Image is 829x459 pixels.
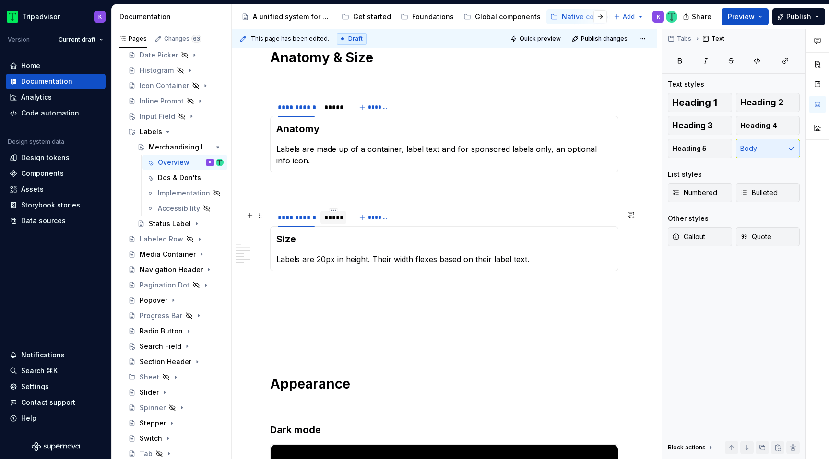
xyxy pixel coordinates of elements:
a: Implementation [142,185,227,201]
div: Design system data [8,138,64,146]
button: Search ⌘K [6,363,106,379]
span: 63 [191,35,201,43]
a: Section Header [124,354,227,369]
button: Bulleted [736,183,800,202]
button: Heading 1 [668,93,732,112]
a: Date Picker [124,47,227,63]
svg: Supernova Logo [32,442,80,451]
span: Draft [348,35,363,43]
button: Preview [722,8,769,25]
div: Documentation [21,77,72,86]
div: A unified system for every journey. [253,12,332,22]
div: Analytics [21,92,52,102]
div: Tripadvisor [22,12,60,22]
div: Storybook stories [21,200,80,210]
div: Labeled Row [140,234,183,244]
a: Global components [460,9,545,24]
div: Pagination Dot [140,280,189,290]
div: Global components [475,12,541,22]
h3: Size [276,232,612,246]
div: Popover [140,296,167,305]
a: Labeled Row [124,231,227,247]
a: Analytics [6,90,106,105]
button: TripadvisorK [2,6,109,27]
img: 0ed0e8b8-9446-497d-bad0-376821b19aa5.png [7,11,18,23]
div: Implementation [158,188,210,198]
div: Dos & Don'ts [158,173,201,183]
button: Publish changes [569,32,632,46]
a: OverviewKThomas Dittmer [142,155,227,170]
span: Current draft [59,36,95,44]
div: Status Label [149,219,191,229]
div: Section Header [140,357,191,367]
button: Add [611,10,647,23]
div: K [209,158,212,167]
span: Publish changes [581,35,628,43]
div: Switch [140,434,162,443]
a: Storybook stories [6,197,106,213]
div: Home [21,61,40,70]
a: Progress Bar [124,308,227,323]
span: Heading 2 [740,98,783,107]
a: Assets [6,182,106,197]
div: Foundations [412,12,454,22]
div: Search ⌘K [21,366,58,376]
a: Switch [124,431,227,446]
section-item: Description [276,232,612,265]
button: Help [6,411,106,426]
button: Heading 5 [668,139,732,158]
div: Changes [164,35,201,43]
span: Add [623,13,635,21]
div: K [657,13,660,21]
a: Spinner [124,400,227,415]
div: Code automation [21,108,79,118]
div: Text styles [668,80,704,89]
button: Heading 4 [736,116,800,135]
section-item: Description [276,122,612,166]
button: Tabs [665,32,696,46]
div: Pages [119,35,147,43]
div: Accessibility [158,204,200,213]
div: Data sources [21,216,66,226]
a: Navigation Header [124,262,227,277]
span: Share [692,12,711,22]
div: Version [8,36,30,44]
button: Numbered [668,183,732,202]
a: Components [6,166,106,181]
button: Contact support [6,395,106,410]
span: Bulleted [740,188,778,197]
div: Design tokens [21,153,70,162]
div: Block actions [668,441,714,454]
span: Heading 3 [672,121,713,130]
a: Input Field [124,109,227,124]
a: Data sources [6,213,106,229]
a: Accessibility [142,201,227,216]
h1: Appearance [270,375,618,392]
div: Inline Prompt [140,96,184,106]
a: Get started [338,9,395,24]
a: Home [6,58,106,73]
div: Spinner [140,403,166,413]
p: Labels are 20px in height. Their width flexes based on their label text. [276,253,612,265]
div: Labels [140,127,162,137]
div: List styles [668,170,702,179]
div: Date Picker [140,50,178,60]
span: Numbered [672,188,717,197]
div: Overview [158,158,189,167]
div: Search Field [140,342,181,351]
span: Quick preview [520,35,561,43]
div: Labels [124,124,227,139]
button: Share [678,8,718,25]
div: Sheet [124,369,227,385]
span: Callout [672,232,705,241]
div: Tab [140,449,153,459]
div: Progress Bar [140,311,182,321]
a: Histogram [124,63,227,78]
div: Stepper [140,418,166,428]
a: Slider [124,385,227,400]
a: Media Container [124,247,227,262]
button: Callout [668,227,732,246]
span: Quote [740,232,771,241]
a: Design tokens [6,150,106,165]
